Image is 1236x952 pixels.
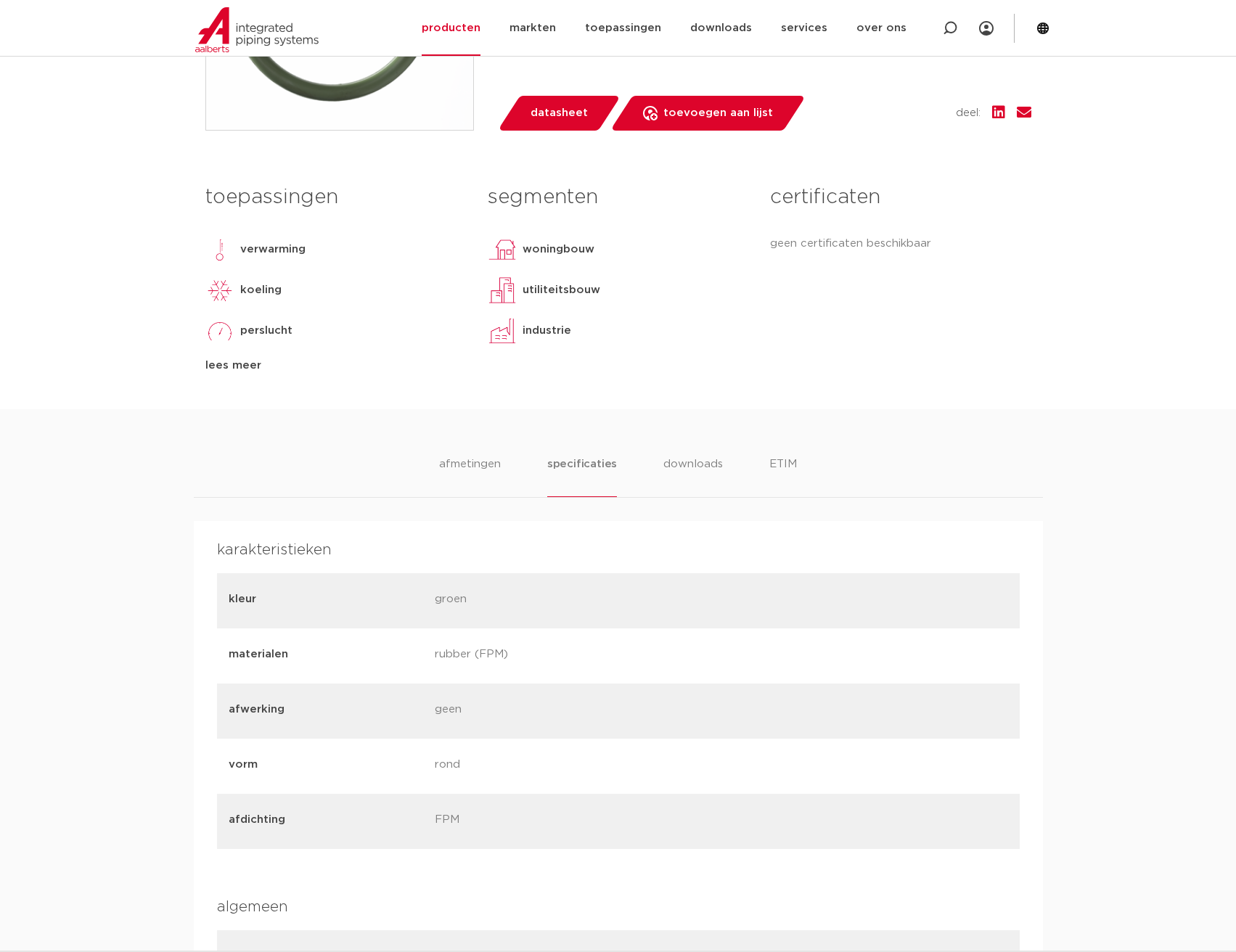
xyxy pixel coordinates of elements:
[205,316,234,345] img: perslucht
[205,357,466,374] div: lees meer
[488,316,517,345] img: industrie
[435,701,630,721] p: geen
[663,102,773,125] span: toevoegen aan lijst
[663,456,723,497] li: downloads
[531,102,588,125] span: datasheet
[488,183,748,212] h3: segmenten
[488,276,517,305] img: utiliteitsbouw
[523,322,571,340] p: industrie
[770,183,1031,212] h3: certificaten
[497,96,621,131] a: datasheet
[523,282,600,299] p: utiliteitsbouw
[240,241,306,258] p: verwarming
[435,591,630,611] p: groen
[205,183,466,212] h3: toepassingen
[523,241,594,258] p: woningbouw
[229,701,424,718] p: afwerking
[769,456,797,497] li: ETIM
[240,322,292,340] p: perslucht
[229,756,424,773] p: vorm
[547,456,617,497] li: specificaties
[229,591,424,608] p: kleur
[435,811,630,832] p: FPM
[488,235,517,264] img: woningbouw
[979,12,994,44] div: my IPS
[217,895,1020,919] h4: algemeen
[205,235,234,264] img: verwarming
[229,811,424,829] p: afdichting
[435,756,630,776] p: rond
[217,538,1020,562] h4: karakteristieken
[205,276,234,305] img: koeling
[956,104,981,122] span: deel:
[435,646,630,666] p: rubber (FPM)
[229,646,424,663] p: materialen
[770,235,1031,253] p: geen certificaten beschikbaar
[240,282,282,299] p: koeling
[439,456,501,497] li: afmetingen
